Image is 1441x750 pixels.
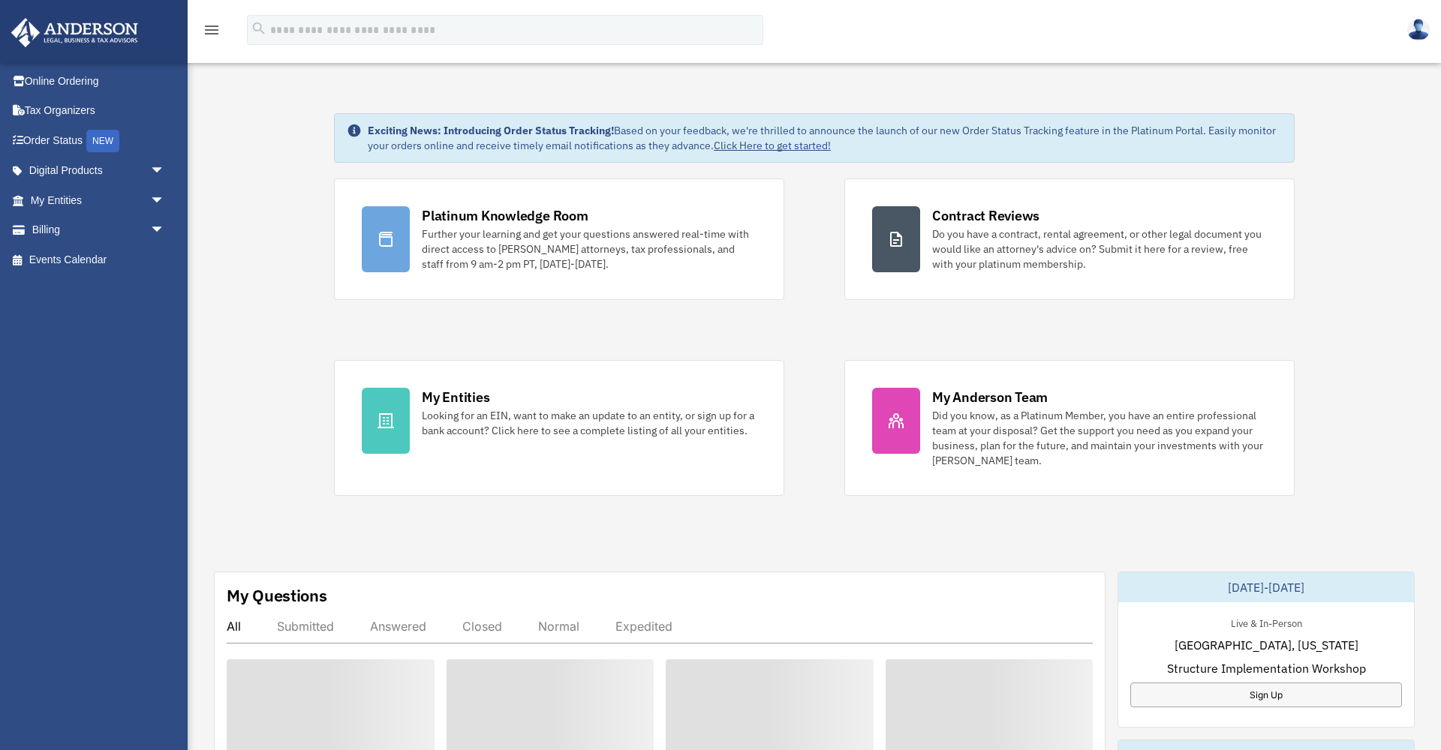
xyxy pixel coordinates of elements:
div: Expedited [615,619,672,634]
div: Do you have a contract, rental agreement, or other legal document you would like an attorney's ad... [932,226,1267,271]
strong: Exciting News: Introducing Order Status Tracking! [368,124,614,137]
a: Order StatusNEW [11,125,188,156]
div: Based on your feedback, we're thrilled to announce the launch of our new Order Status Tracking fe... [368,123,1282,153]
img: Anderson Advisors Platinum Portal [7,18,143,47]
img: User Pic [1407,19,1430,40]
span: arrow_drop_down [150,156,180,187]
div: My Questions [227,584,327,607]
a: Sign Up [1130,682,1402,707]
div: My Entities [422,388,489,406]
a: My Anderson Team Did you know, as a Platinum Member, you have an entire professional team at your... [844,360,1295,496]
span: [GEOGRAPHIC_DATA], [US_STATE] [1175,636,1358,654]
div: Live & In-Person [1219,614,1314,630]
div: Platinum Knowledge Room [422,206,588,225]
div: Closed [462,619,502,634]
a: menu [203,26,221,39]
a: Click Here to get started! [714,139,831,152]
div: Further your learning and get your questions answered real-time with direct access to [PERSON_NAM... [422,226,757,271]
a: My Entities Looking for an EIN, want to make an update to an entity, or sign up for a bank accoun... [334,360,784,496]
div: Normal [538,619,579,634]
a: Events Calendar [11,244,188,274]
div: Contract Reviews [932,206,1039,225]
a: Tax Organizers [11,96,188,126]
span: arrow_drop_down [150,215,180,246]
a: Digital Productsarrow_drop_down [11,156,188,186]
i: menu [203,21,221,39]
div: [DATE]-[DATE] [1118,572,1414,602]
div: All [227,619,241,634]
div: Did you know, as a Platinum Member, you have an entire professional team at your disposal? Get th... [932,408,1267,468]
div: Looking for an EIN, want to make an update to an entity, or sign up for a bank account? Click her... [422,408,757,438]
i: search [251,20,267,37]
a: Platinum Knowledge Room Further your learning and get your questions answered real-time with dire... [334,178,784,300]
div: NEW [86,130,119,152]
div: Answered [370,619,426,634]
a: Billingarrow_drop_down [11,215,188,245]
span: Structure Implementation Workshop [1167,659,1366,677]
a: Online Ordering [11,66,188,96]
a: Contract Reviews Do you have a contract, rental agreement, or other legal document you would like... [844,178,1295,300]
a: My Entitiesarrow_drop_down [11,185,188,215]
div: My Anderson Team [932,388,1048,406]
div: Submitted [277,619,334,634]
span: arrow_drop_down [150,185,180,216]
